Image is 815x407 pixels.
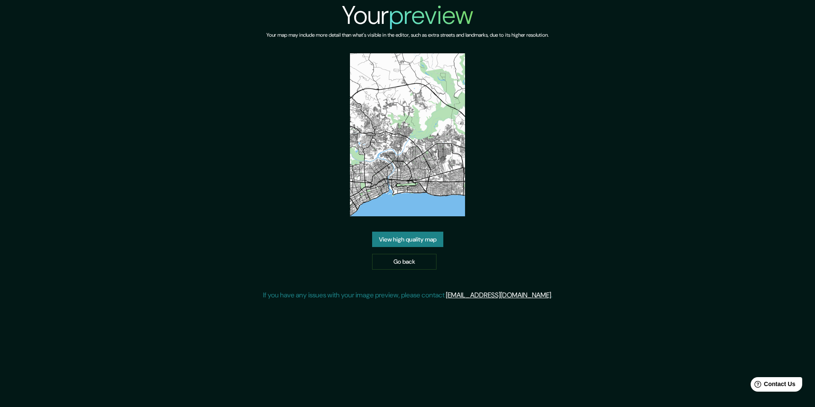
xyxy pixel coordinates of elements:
[446,291,551,299] a: [EMAIL_ADDRESS][DOMAIN_NAME]
[263,290,552,300] p: If you have any issues with your image preview, please contact .
[372,232,443,247] a: View high quality map
[350,53,465,216] img: created-map-preview
[739,374,806,398] iframe: Help widget launcher
[266,31,549,40] h6: Your map may include more detail than what's visible in the editor, such as extra streets and lan...
[372,254,436,270] a: Go back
